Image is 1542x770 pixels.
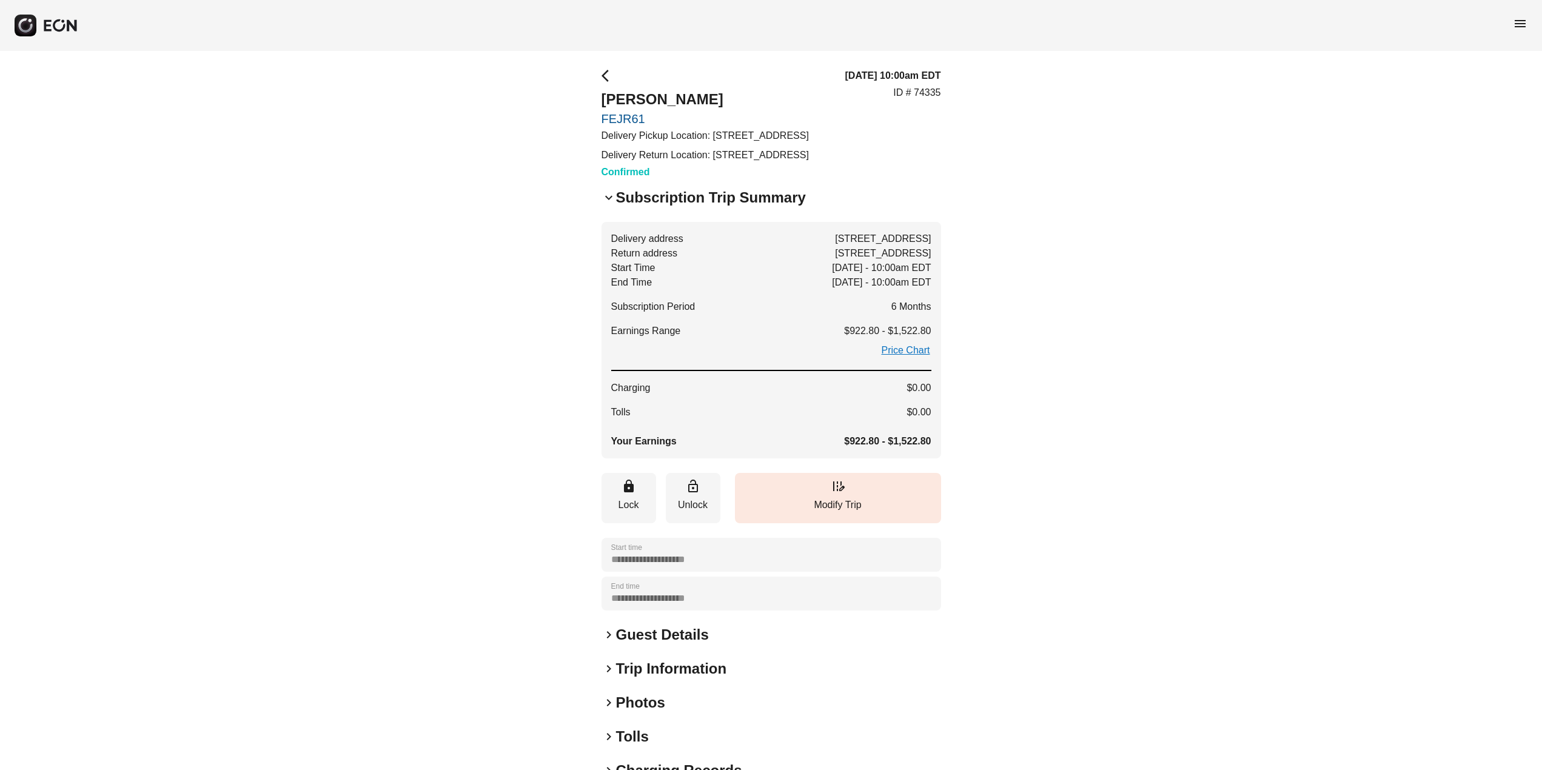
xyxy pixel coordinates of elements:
button: Modify Trip [735,473,941,523]
span: Earnings Range [611,324,681,338]
span: Charging [611,381,651,395]
h2: Photos [616,693,665,712]
p: Unlock [672,498,714,512]
span: keyboard_arrow_right [602,661,616,676]
span: [DATE] - 10:00am EDT [832,261,931,275]
span: [STREET_ADDRESS] [835,246,931,261]
span: edit_road [831,479,845,494]
h2: Subscription Trip Summary [616,188,806,207]
h3: Confirmed [602,165,809,179]
p: ID # 74335 [893,85,940,100]
h2: [PERSON_NAME] [602,90,809,109]
span: Start Time [611,261,655,275]
span: Return address [611,246,677,261]
span: $0.00 [907,405,931,420]
p: Modify Trip [741,498,935,512]
h2: Tolls [616,727,649,746]
span: keyboard_arrow_right [602,729,616,744]
span: keyboard_arrow_down [602,190,616,205]
span: [DATE] - 10:00am EDT [832,275,931,290]
span: menu [1513,16,1527,31]
span: keyboard_arrow_right [602,695,616,710]
span: End Time [611,275,652,290]
h2: Guest Details [616,625,709,644]
a: Price Chart [880,343,931,358]
span: lock_open [686,479,700,494]
p: Lock [608,498,650,512]
a: FEJR61 [602,112,809,126]
span: Tolls [611,405,631,420]
span: $922.80 - $1,522.80 [844,434,931,449]
button: Delivery address[STREET_ADDRESS]Return address[STREET_ADDRESS]Start Time[DATE] - 10:00am EDTEnd T... [602,222,941,458]
h2: Trip Information [616,659,727,678]
span: $0.00 [907,381,931,395]
span: Subscription Period [611,300,696,314]
span: Delivery address [611,232,683,246]
span: keyboard_arrow_right [602,628,616,642]
span: 6 Months [891,300,931,314]
span: arrow_back_ios [602,69,616,83]
span: $922.80 - $1,522.80 [844,324,931,338]
button: Lock [602,473,656,523]
p: Delivery Return Location: [STREET_ADDRESS] [602,148,809,162]
span: Your Earnings [611,434,677,449]
button: Unlock [666,473,720,523]
p: Delivery Pickup Location: [STREET_ADDRESS] [602,129,809,143]
span: [STREET_ADDRESS] [835,232,931,246]
span: lock [622,479,636,494]
h3: [DATE] 10:00am EDT [845,69,941,83]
